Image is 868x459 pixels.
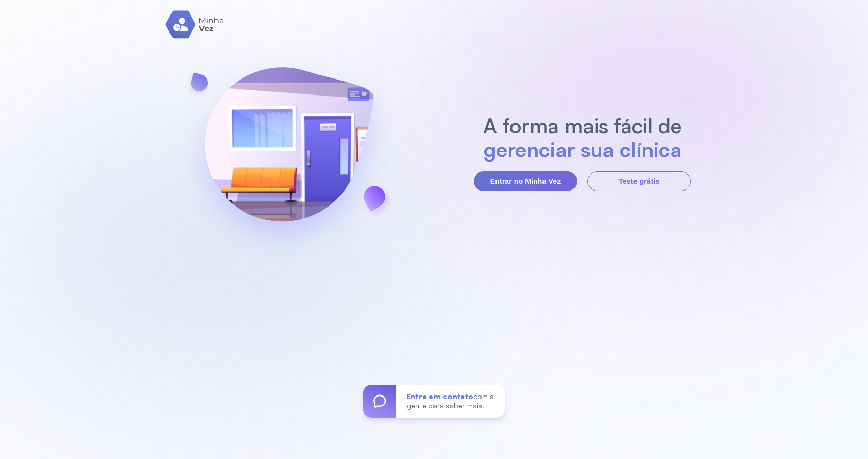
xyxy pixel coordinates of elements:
span: Entre em contato [407,392,473,401]
a: Entre em contatocom a gente para saber mais! [363,385,505,418]
button: Teste grátis [587,171,691,191]
img: logo.svg [165,10,225,39]
img: banner-login.svg [177,40,400,264]
div: com a gente para saber mais! [396,385,505,418]
h2: gerenciar sua clínica [478,137,687,161]
h2: A forma mais fácil de [478,114,687,137]
button: Entrar no Minha Vez [474,171,577,191]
